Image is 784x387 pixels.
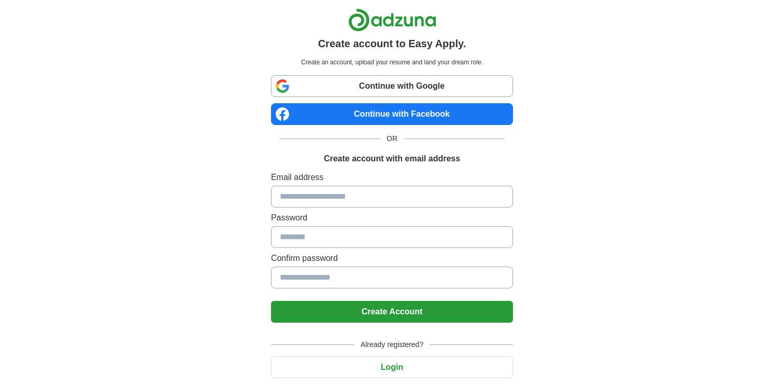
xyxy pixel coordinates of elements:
[273,58,511,67] p: Create an account, upload your resume and land your dream role.
[271,301,513,323] button: Create Account
[271,363,513,371] a: Login
[271,171,513,184] label: Email address
[271,356,513,378] button: Login
[271,103,513,125] a: Continue with Facebook
[348,8,436,32] img: Adzuna logo
[271,252,513,265] label: Confirm password
[271,212,513,224] label: Password
[354,339,430,350] span: Already registered?
[318,36,466,51] h1: Create account to Easy Apply.
[380,133,404,144] span: OR
[324,153,460,165] h1: Create account with email address
[271,75,513,97] a: Continue with Google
